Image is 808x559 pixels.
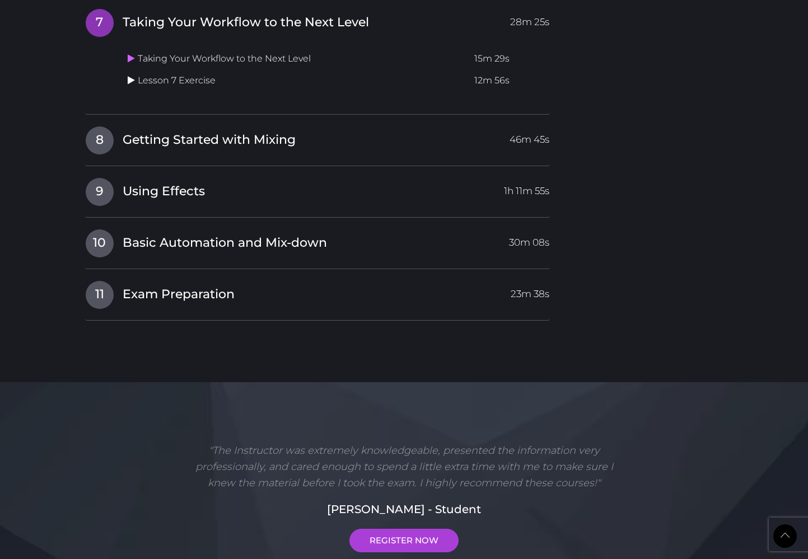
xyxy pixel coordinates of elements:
a: 7Taking Your Workflow to the Next Level28m 25s [85,8,550,32]
span: 1h 11m 55s [504,178,549,198]
span: 28m 25s [510,9,549,29]
a: 11Exam Preparation23m 38s [85,280,550,304]
span: 46m 45s [510,126,549,147]
td: Taking Your Workflow to the Next Level [123,48,470,70]
span: Taking Your Workflow to the Next Level [123,14,369,31]
td: 15m 29s [470,48,550,70]
span: 9 [86,178,114,206]
td: Lesson 7 Exercise [123,70,470,92]
a: Back to Top [773,524,797,548]
span: 11 [86,281,114,309]
span: Basic Automation and Mix-down [123,234,327,252]
span: 30m 08s [509,229,549,250]
span: 7 [86,9,114,37]
span: 23m 38s [511,281,549,301]
span: Using Effects [123,183,205,200]
a: 9Using Effects1h 11m 55s [85,177,550,201]
span: Getting Started with Mixing [123,131,296,149]
a: REGISTER NOW [349,529,459,552]
span: 10 [86,229,114,257]
h5: [PERSON_NAME] - Student [85,501,723,518]
td: 12m 56s [470,70,550,92]
span: 8 [86,126,114,154]
a: 10Basic Automation and Mix-down30m 08s [85,229,550,252]
span: Exam Preparation [123,286,235,303]
a: 8Getting Started with Mixing46m 45s [85,126,550,149]
p: "The Instructor was extremely knowledgeable, presented the information very professionally, and c... [181,443,628,491]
